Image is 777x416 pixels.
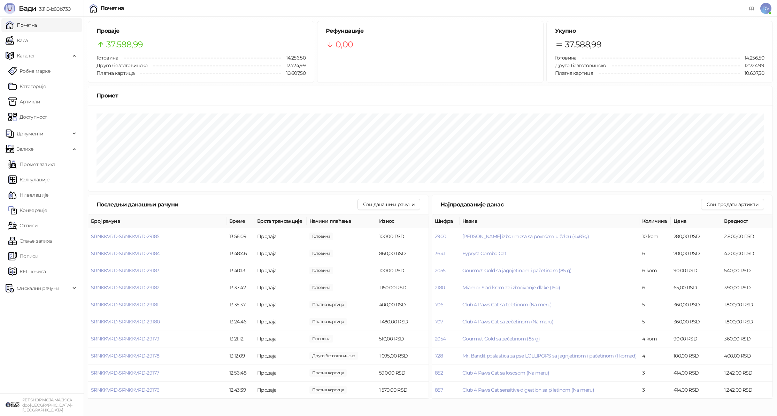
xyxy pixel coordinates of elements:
td: 13:35:37 [226,296,254,313]
td: 13:21:12 [226,330,254,347]
td: Продаја [254,364,307,382]
button: 857 [435,387,443,393]
div: Промет [97,91,764,100]
td: 65,00 RSD [671,279,722,296]
div: Почетна [100,6,124,11]
span: 14.256,50 [281,54,306,62]
td: 400,00 RSD [376,296,429,313]
td: 4 kom [639,330,671,347]
span: Залихе [17,142,33,156]
button: 2055 [435,267,445,274]
td: 860,00 RSD [376,245,429,262]
td: 360,00 RSD [671,313,722,330]
span: 37.588,99 [565,38,601,51]
button: Club 4 Paws Cat sa lososom (Na meru) [462,370,549,376]
a: Пописи [8,249,38,263]
td: 1.150,00 RSD [376,279,429,296]
span: 590,00 [309,369,347,377]
span: 3.11.0-b80b730 [36,6,70,12]
td: 2.800,00 RSD [721,228,772,245]
a: Нивелације [8,188,49,202]
img: 64x64-companyLogo-9f44b8df-f022-41eb-b7d6-300ad218de09.png [6,398,20,412]
button: Gourmet Gold sa jagnjetinom i pačetinom (85 g) [462,267,572,274]
span: Друго безготовинско [97,62,148,69]
td: 100,00 RSD [376,228,429,245]
span: DV [760,3,771,14]
a: Промет залиха [8,157,55,171]
a: Стање залиха [8,234,52,248]
span: Друго безготовинско [555,62,606,69]
button: SRNKKVRD-SRNKKVRD-29185 [91,233,159,240]
span: Fypryst Combo Cat [462,250,506,257]
a: ArtikliАртикли [8,95,40,109]
button: 706 [435,301,443,308]
span: 14.256,50 [740,54,764,62]
span: SRNKKVRD-SRNKKVRD-29179 [91,336,159,342]
button: Miamor Slad krem za izbacivanje dlake (15g) [462,284,560,291]
td: 360,00 RSD [671,296,722,313]
span: Платна картица [97,70,134,76]
button: 852 [435,370,443,376]
td: 1.570,00 RSD [376,382,429,399]
button: 707 [435,319,443,325]
span: 1.000,00 [309,250,333,257]
span: Платна картица [555,70,593,76]
td: Продаја [254,296,307,313]
td: 90,00 RSD [671,262,722,279]
span: Gourmet Gold sa zečetinom (85 g) [462,336,540,342]
button: SRNKKVRD-SRNKKVRD-29182 [91,284,159,291]
th: Број рачуна [88,214,226,228]
button: SRNKKVRD-SRNKKVRD-29181 [91,301,158,308]
td: 100,00 RSD [671,347,722,364]
div: Најпродаваније данас [440,200,701,209]
button: SRNKKVRD-SRNKKVRD-29176 [91,387,159,393]
td: 4 [639,347,671,364]
td: 6 kom [639,262,671,279]
span: 1.480,00 [309,318,347,325]
button: [PERSON_NAME] izbor mesa sa povrćem u želeu (4x85g) [462,233,589,240]
th: Шифра [432,214,460,228]
button: SRNKKVRD-SRNKKVRD-29184 [91,250,160,257]
td: 100,00 RSD [376,262,429,279]
button: Сви данашњи рачуни [357,199,420,210]
th: Назив [460,214,639,228]
td: 13:37:42 [226,279,254,296]
th: Начини плаћања [307,214,376,228]
button: 728 [435,353,443,359]
a: Калкулације [8,173,49,187]
td: 13:56:09 [226,228,254,245]
span: 10.607,50 [281,69,306,77]
td: 390,00 RSD [721,279,772,296]
th: Врста трансакције [254,214,307,228]
button: SRNKKVRD-SRNKKVRD-29180 [91,319,160,325]
td: 13:12:09 [226,347,254,364]
td: 12:43:39 [226,382,254,399]
button: SRNKKVRD-SRNKKVRD-29177 [91,370,159,376]
td: 1.095,00 RSD [376,347,429,364]
span: Готовина [555,55,577,61]
td: 1.800,00 RSD [721,296,772,313]
td: 13:40:13 [226,262,254,279]
td: 6 [639,279,671,296]
button: Club 4 Paws Cat sensitive digestion sa piletinom (Na meru) [462,387,594,393]
th: Количина [639,214,671,228]
button: SRNKKVRD-SRNKKVRD-29183 [91,267,159,274]
td: 1.480,00 RSD [376,313,429,330]
span: Документи [17,127,43,141]
td: Продаја [254,228,307,245]
td: 510,00 RSD [376,330,429,347]
h5: Продаје [97,27,306,35]
span: 100,00 [309,233,333,240]
td: Продаја [254,382,307,399]
span: 1.095,00 [309,352,358,360]
td: 3 [639,364,671,382]
img: Logo [4,3,15,14]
